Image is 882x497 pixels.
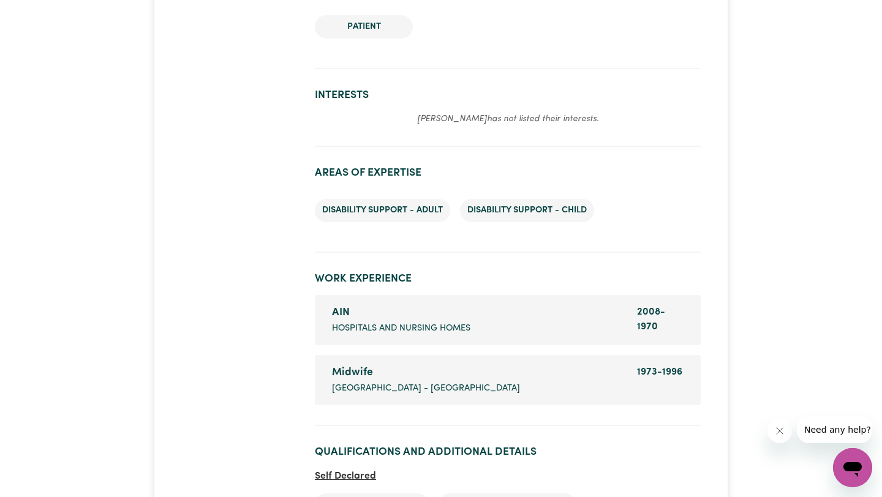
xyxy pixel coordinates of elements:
[332,305,622,321] div: AIN
[637,307,665,332] span: 2008 - 1970
[315,471,376,481] span: Self Declared
[315,446,701,458] h2: Qualifications and Additional Details
[833,448,872,487] iframe: Button to launch messaging window
[315,166,701,179] h2: Areas of Expertise
[315,89,701,102] h2: Interests
[315,199,450,222] li: Disability support - Adult
[315,15,413,39] li: Patient
[460,199,594,222] li: Disability support - Child
[767,419,792,443] iframe: Close message
[332,382,520,395] span: [GEOGRAPHIC_DATA] - [GEOGRAPHIC_DATA]
[797,416,872,443] iframe: Message from company
[417,114,599,124] em: [PERSON_NAME] has not listed their interests.
[332,365,622,381] div: Midwife
[332,322,470,335] span: Hospitals and Nursing Homes
[315,272,701,285] h2: Work Experience
[637,367,682,377] span: 1973 - 1996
